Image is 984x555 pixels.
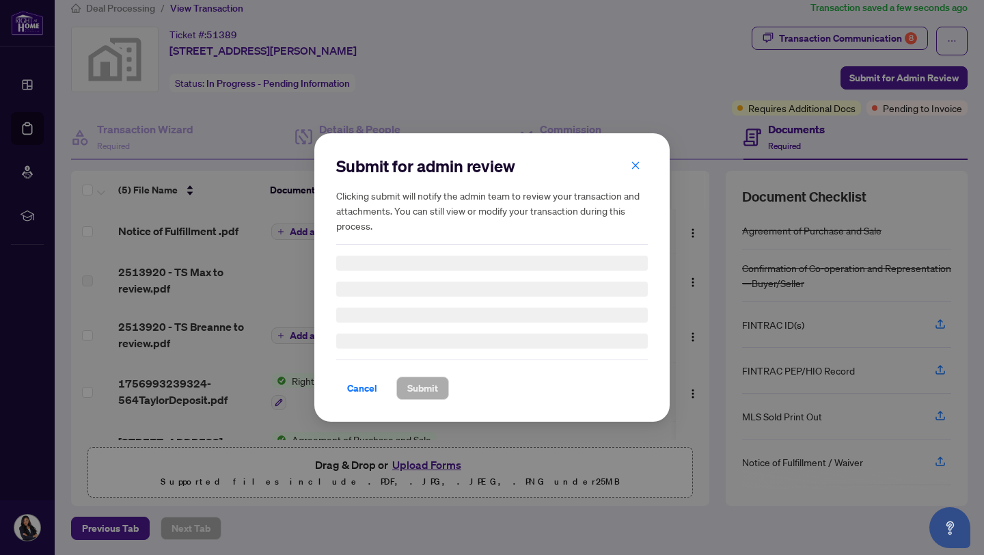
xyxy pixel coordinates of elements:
[336,155,648,177] h2: Submit for admin review
[929,507,970,548] button: Open asap
[631,161,640,170] span: close
[396,377,449,400] button: Submit
[336,188,648,233] h5: Clicking submit will notify the admin team to review your transaction and attachments. You can st...
[336,377,388,400] button: Cancel
[347,377,377,399] span: Cancel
